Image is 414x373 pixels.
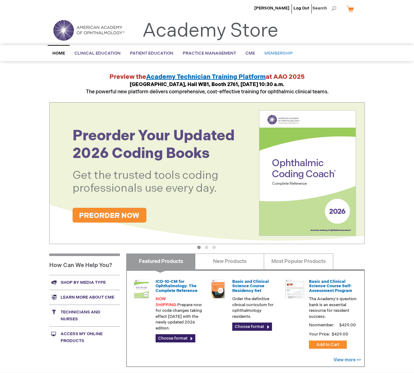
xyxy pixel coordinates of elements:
[156,296,204,331] p: Prepare now for code changes taking effect [DATE] with the newly updated 2026 edition.
[264,51,293,56] span: Membership
[156,279,198,293] a: ICD-10-CM for Ophthalmology: The Complete Reference
[334,357,361,363] a: View more >>
[156,334,195,342] a: Choose format
[309,332,330,337] strong: Your Price:
[49,326,120,348] a: Access My Online Products
[132,279,151,298] img: 0120008u_42.png
[205,246,208,249] button: 2 of 3
[309,321,334,329] strong: Nonmember:
[312,2,336,15] span: Search
[309,279,352,293] a: Basic and Clinical Science Course Self-Assessment Program
[309,341,347,349] button: Add to Cart
[338,323,357,328] span: $429.00
[49,254,120,275] h1: How Can We Help You?
[212,246,216,249] button: 3 of 3
[232,279,269,293] a: Basic and Clinical Science Course Residency Set
[285,279,304,298] img: bcscself_20.jpg
[183,51,236,56] span: Practice Management
[232,296,280,319] p: Order the definitive clinical curriculum for ophthalmology residents.
[264,254,333,269] a: Most Popular Products
[197,246,201,249] button: 1 of 3
[49,305,120,326] a: Technicians and nurses
[146,73,266,81] a: Academy Technician Training Platform
[316,342,339,347] span: Add to Cart
[293,6,309,11] a: Log Out
[74,51,121,56] span: Clinical Education
[245,51,255,56] span: CME
[130,82,284,88] strong: [GEOGRAPHIC_DATA], Hall WB1, Booth 2761, [DATE] 10:30 a.m.
[209,279,228,298] img: 02850963u_47.png
[86,82,328,95] span: The powerful new platform delivers comprehensive, cost-effective training for ophthalmic clinical...
[109,73,305,81] strong: Preview the at AAO 2025
[254,6,289,11] a: [PERSON_NAME]
[130,51,173,56] span: Patient Education
[49,275,120,290] a: Shop by media type
[331,332,349,337] span: $429.00
[309,296,357,319] p: The Academy's question bank is an essential resource for resident success.
[156,296,177,307] font: NOW SHIPPING:
[126,254,195,269] a: Featured Products
[232,323,272,331] a: Choose format
[49,290,120,305] a: Learn more about CME
[195,254,264,269] a: New Products
[52,51,65,56] span: Home
[142,20,278,42] a: Academy Store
